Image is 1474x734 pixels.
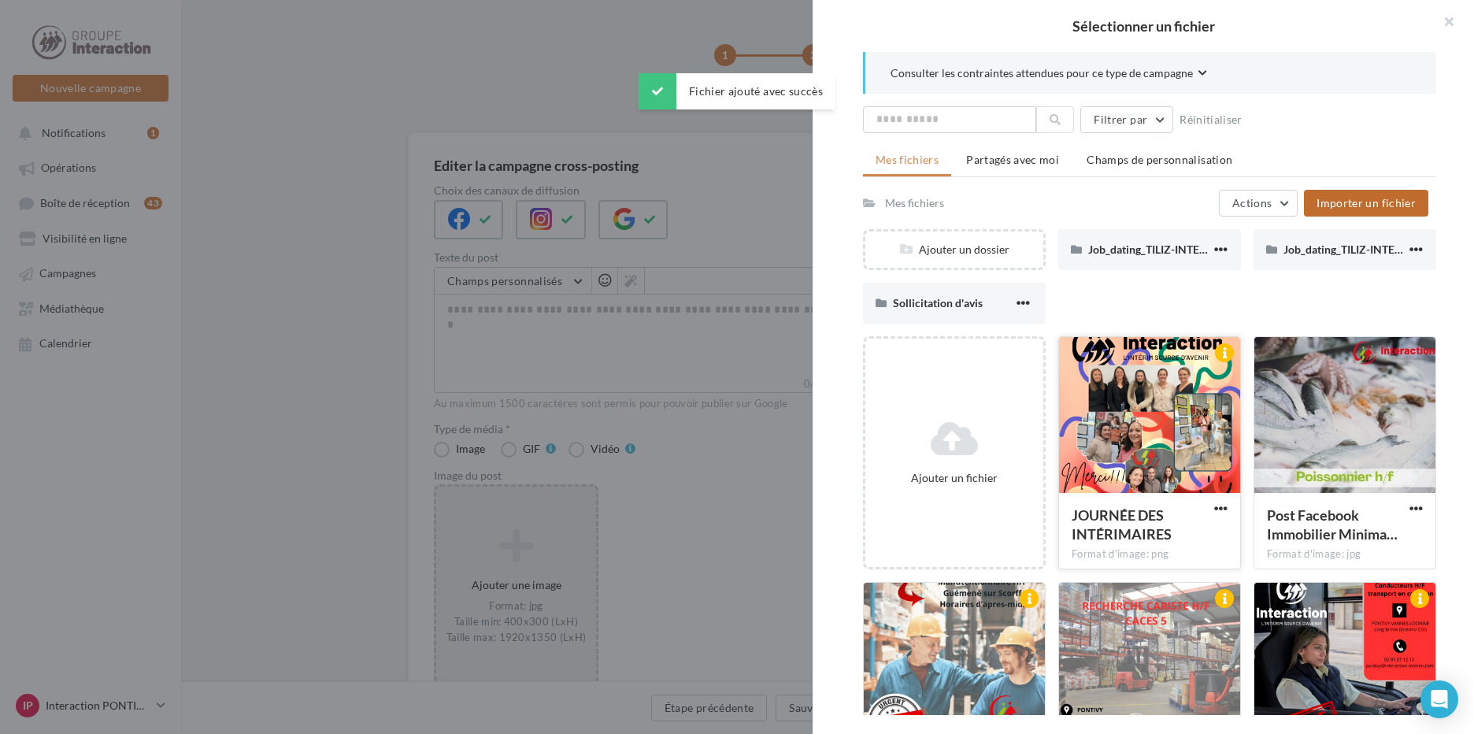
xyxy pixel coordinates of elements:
span: JOURNÉE DES INTÉRIMAIRES [1072,506,1172,543]
span: Actions [1232,196,1272,209]
div: Ajouter un dossier [865,242,1043,258]
span: Importer un fichier [1317,196,1416,209]
div: Fichier ajouté avec succès [639,73,835,109]
span: Consulter les contraintes attendues pour ce type de campagne [891,65,1193,81]
div: Format d'image: png [1072,547,1228,562]
span: Sollicitation d'avis [893,296,983,310]
span: Post Facebook Immobilier Minimaliste Blanc [1267,506,1398,543]
span: Mes fichiers [876,153,939,166]
button: Consulter les contraintes attendues pour ce type de campagne [891,65,1207,84]
div: Mes fichiers [885,195,944,211]
button: Actions [1219,190,1298,217]
button: Importer un fichier [1304,190,1428,217]
div: Ajouter un fichier [872,470,1037,486]
h2: Sélectionner un fichier [838,19,1449,33]
div: Open Intercom Messenger [1420,680,1458,718]
button: Réinitialiser [1173,110,1249,129]
div: Format d'image: jpg [1267,547,1423,562]
button: Filtrer par [1080,106,1173,133]
span: Champs de personnalisation [1087,153,1232,166]
span: Partagés avec moi [966,153,1059,166]
span: Job_dating_TILIZ-INTERACTION_2023 format-carre-RS-04 [1088,243,1378,256]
